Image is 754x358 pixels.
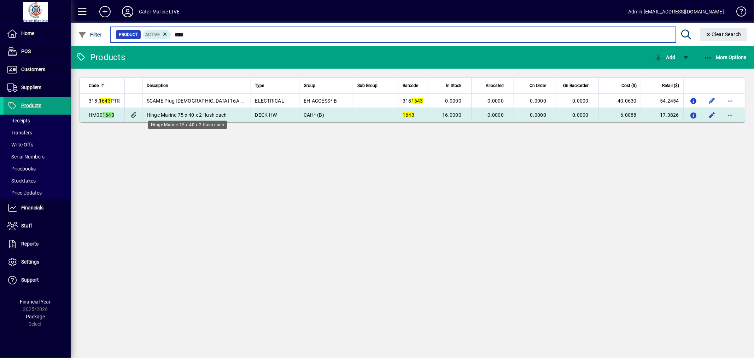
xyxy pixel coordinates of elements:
[4,271,71,289] a: Support
[21,277,39,283] span: Support
[561,82,595,89] div: On Backorder
[4,139,71,151] a: Write Offs
[725,109,736,121] button: More options
[119,31,138,38] span: Product
[641,94,683,108] td: 54.2454
[4,25,71,42] a: Home
[702,51,749,64] button: More Options
[89,112,114,118] span: HM00
[255,112,277,118] span: DECK HW
[4,115,71,127] a: Receipts
[4,253,71,271] a: Settings
[21,259,39,265] span: Settings
[445,98,462,104] span: 0.0000
[488,98,504,104] span: 0.0000
[621,82,637,89] span: Cost ($)
[357,82,394,89] div: Sub Group
[725,95,736,106] button: More options
[26,314,45,319] span: Package
[706,109,718,121] button: Edit
[357,82,378,89] span: Sub Group
[147,112,227,118] span: Hinge Marine 75 x 40 x 2 flush each
[403,82,418,89] span: Barcode
[304,98,337,104] span: EH-ACCESS* B
[89,82,120,89] div: Code
[304,82,349,89] div: Group
[518,82,553,89] div: On Order
[573,112,589,118] span: 0.0000
[7,166,36,172] span: Pricebooks
[4,79,71,97] a: Suppliers
[89,82,99,89] span: Code
[304,82,315,89] span: Group
[7,178,36,184] span: Stocktakes
[4,217,71,235] a: Staff
[103,112,114,118] em: 1643
[573,98,589,104] span: 0.0000
[530,82,546,89] span: On Order
[21,241,39,247] span: Reports
[442,112,461,118] span: 16.0000
[304,112,324,118] span: CAH* (B)
[148,121,227,129] div: Hinge Marine 75 x 40 x 2 flush each
[700,28,747,41] button: Clear
[706,95,718,106] button: Edit
[21,103,41,108] span: Products
[4,175,71,187] a: Stocktakes
[7,190,42,196] span: Price Updates
[486,82,504,89] span: Allocated
[403,112,414,118] em: 1643
[403,98,423,104] span: 318
[146,32,160,37] span: Active
[20,299,51,305] span: Financial Year
[139,6,180,17] div: Cater Marine LIVE
[403,82,425,89] div: Barcode
[731,1,745,24] a: Knowledge Base
[94,5,116,18] button: Add
[598,108,641,122] td: 6.0088
[99,98,111,104] em: 1643
[704,54,747,60] span: More Options
[21,85,41,90] span: Suppliers
[21,48,31,54] span: POS
[147,82,246,89] div: Description
[598,94,641,108] td: 40.0630
[76,28,104,41] button: Filter
[255,82,264,89] span: Type
[652,51,677,64] button: Add
[7,118,30,123] span: Receipts
[21,205,43,210] span: Financials
[4,187,71,199] a: Price Updates
[147,98,262,104] span: SCAME Plug [DEMOGRAPHIC_DATA] 16A 2PE IP67
[476,82,510,89] div: Allocated
[7,142,33,148] span: Write Offs
[76,52,125,63] div: Products
[4,163,71,175] a: Pricebooks
[446,82,461,89] span: In Stock
[563,82,589,89] span: On Backorder
[89,98,120,104] span: 318. PTR
[641,108,683,122] td: 17.3826
[4,61,71,79] a: Customers
[4,151,71,163] a: Serial Numbers
[530,98,546,104] span: 0.0000
[147,82,168,89] span: Description
[4,43,71,60] a: POS
[628,6,724,17] div: Admin [EMAIL_ADDRESS][DOMAIN_NAME]
[116,5,139,18] button: Profile
[21,30,34,36] span: Home
[662,82,679,89] span: Retail ($)
[4,127,71,139] a: Transfers
[433,82,468,89] div: In Stock
[7,130,32,135] span: Transfers
[143,30,171,39] mat-chip: Activation Status: Active
[654,54,675,60] span: Add
[530,112,546,118] span: 0.0000
[411,98,423,104] em: 1643
[255,82,295,89] div: Type
[21,223,32,229] span: Staff
[21,67,45,72] span: Customers
[255,98,285,104] span: ELECTRICAL
[7,154,45,160] span: Serial Numbers
[488,112,504,118] span: 0.0000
